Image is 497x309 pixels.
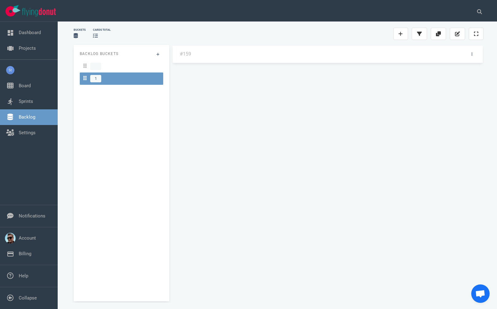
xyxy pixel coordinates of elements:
[19,83,31,88] a: Board
[19,114,35,120] a: Backlog
[93,28,111,32] div: cards total
[22,8,56,16] img: Flying Donut text logo
[19,99,33,104] a: Sprints
[19,45,36,51] a: Projects
[19,295,37,301] a: Collapse
[19,273,28,279] a: Help
[80,72,163,85] a: 1
[90,75,101,82] span: 1
[19,30,41,35] a: Dashboard
[19,235,36,241] a: Account
[471,284,490,303] div: Open de chat
[19,213,45,219] a: Notifications
[74,28,86,32] div: Buckets
[180,51,191,57] a: #159
[19,251,31,256] a: Billing
[80,51,163,57] p: Backlog Buckets
[19,130,36,135] a: Settings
